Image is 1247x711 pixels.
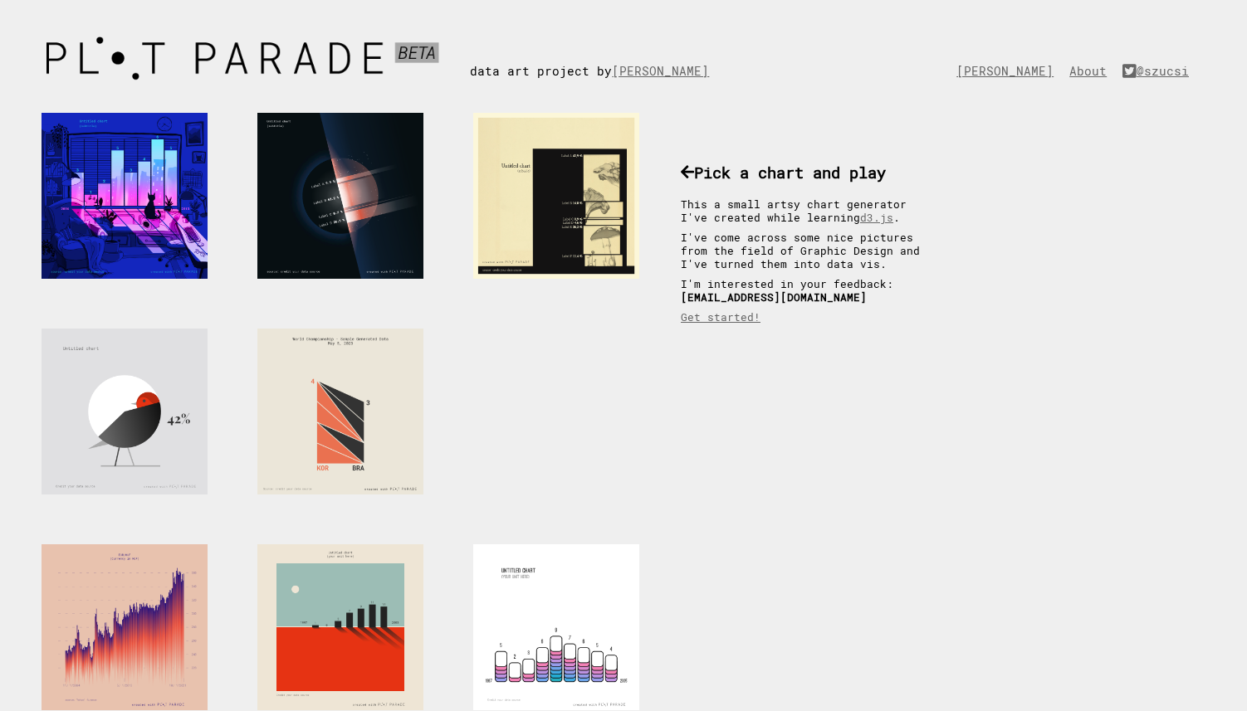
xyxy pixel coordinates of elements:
[681,162,938,183] h3: Pick a chart and play
[681,197,938,224] p: This a small artsy chart generator I've created while learning .
[956,63,1062,79] a: [PERSON_NAME]
[1069,63,1115,79] a: About
[681,277,938,304] p: I'm interested in your feedback:
[681,310,760,324] a: Get started!
[681,231,938,270] p: I've come across some nice pictures from the field of Graphic Design and I've turned them into da...
[860,211,893,224] a: d3.js
[612,63,717,79] a: [PERSON_NAME]
[681,290,867,304] b: [EMAIL_ADDRESS][DOMAIN_NAME]
[470,30,734,79] div: data art project by
[1122,63,1197,79] a: @szucsi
